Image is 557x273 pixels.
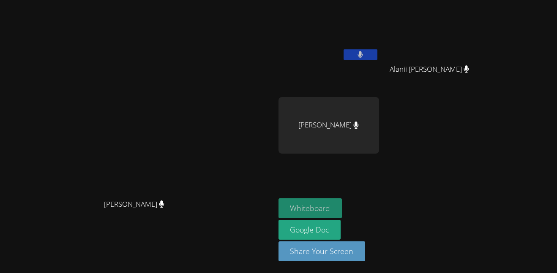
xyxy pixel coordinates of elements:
button: Share Your Screen [278,241,366,261]
a: Google Doc [278,220,341,240]
div: [PERSON_NAME] [278,97,379,154]
span: [PERSON_NAME] [104,198,164,211]
button: Whiteboard [278,198,342,218]
span: Alanii [PERSON_NAME] [390,63,469,76]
